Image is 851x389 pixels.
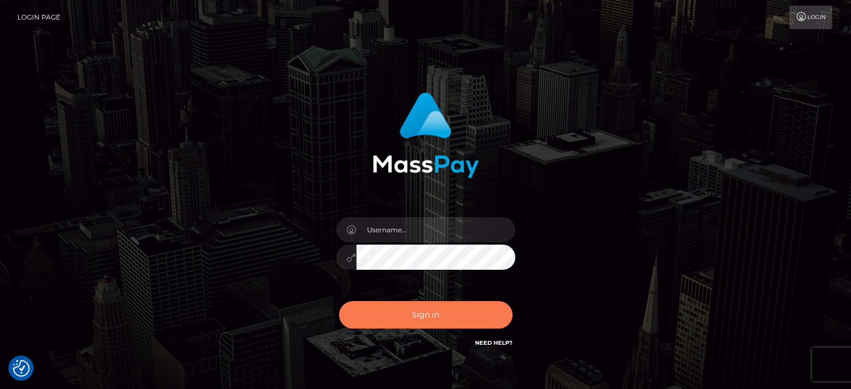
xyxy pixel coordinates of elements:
a: Need Help? [475,339,513,346]
img: Revisit consent button [13,360,30,377]
button: Consent Preferences [13,360,30,377]
button: Sign in [339,301,513,329]
img: MassPay Login [373,92,479,178]
input: Username... [356,217,515,242]
a: Login [789,6,832,29]
a: Login Page [17,6,60,29]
